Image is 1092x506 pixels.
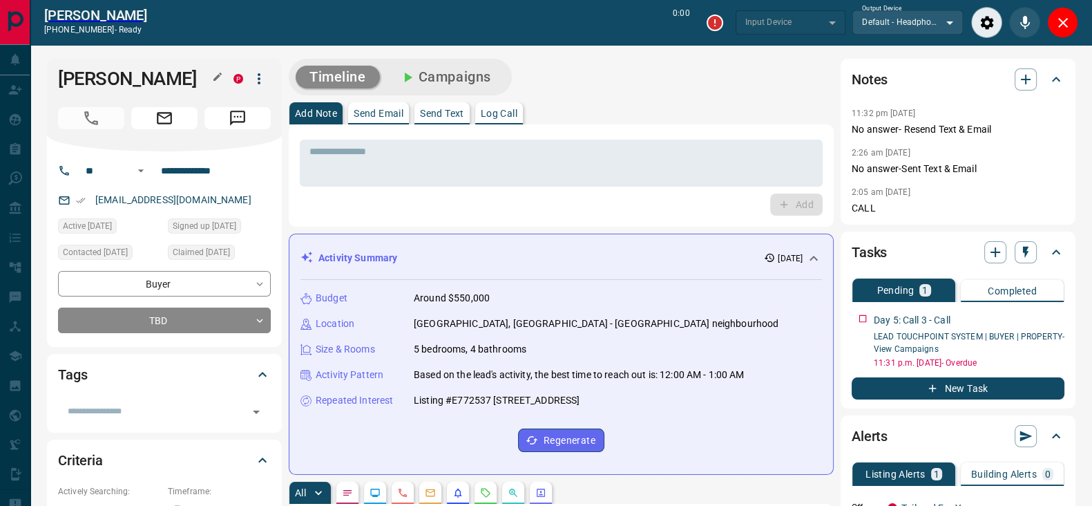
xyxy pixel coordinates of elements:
p: 5 bedrooms, 4 bathrooms [414,342,526,357]
svg: Notes [342,487,353,498]
p: [PHONE_NUMBER] - [44,24,147,36]
p: Timeframe: [168,485,271,498]
div: Close [1047,7,1078,38]
div: Thu Sep 04 2025 [58,245,161,264]
div: Criteria [58,444,271,477]
svg: Email Verified [76,196,86,205]
h1: [PERSON_NAME] [58,68,213,90]
p: Size & Rooms [316,342,375,357]
span: Message [204,107,271,129]
a: [PERSON_NAME] [44,7,147,24]
div: TBD [58,308,271,333]
div: Tags [58,358,271,391]
button: Regenerate [518,429,604,452]
p: Listing Alerts [865,469,926,479]
span: Call [58,107,124,129]
span: Claimed [DATE] [173,245,230,259]
p: Based on the lead's activity, the best time to reach out is: 12:00 AM - 1:00 AM [414,368,744,382]
div: property.ca [233,74,243,84]
div: Activity Summary[DATE] [300,245,822,271]
button: Open [247,402,266,422]
p: Log Call [481,109,517,118]
h2: Tags [58,364,87,386]
svg: Requests [480,487,491,498]
p: Send Text [420,109,464,118]
div: Sun Jul 13 2025 [168,245,271,264]
h2: Criteria [58,449,103,471]
h2: Notes [852,68,888,91]
span: ready [119,25,142,35]
span: Signed up [DATE] [173,219,236,233]
p: Actively Searching: [58,485,161,498]
p: Completed [988,286,1037,296]
p: 0:00 [673,7,689,38]
button: Campaigns [385,66,505,88]
div: Tasks [852,236,1064,269]
div: Alerts [852,420,1064,453]
svg: Emails [425,487,436,498]
p: Add Note [295,109,337,118]
div: Tue Jul 08 2025 [168,218,271,238]
div: Default - Headphones (USB Audio Device) [852,10,963,34]
p: Send Email [354,109,403,118]
div: Tue Jul 08 2025 [58,218,161,238]
p: [DATE] [778,252,803,265]
h2: Alerts [852,425,888,447]
svg: Lead Browsing Activity [370,487,381,498]
button: Open [133,162,149,179]
div: Notes [852,63,1064,96]
button: Timeline [296,66,380,88]
p: CALL [852,201,1064,216]
svg: Listing Alerts [452,487,463,498]
p: Budget [316,291,347,306]
p: Day 5: Call 3 - Call [874,313,950,328]
svg: Opportunities [508,487,519,498]
h2: Tasks [852,241,887,263]
svg: Agent Actions [535,487,546,498]
p: Listing #E772537 [STREET_ADDRESS] [414,393,579,408]
p: Activity Summary [318,251,397,265]
p: Around $550,000 [414,291,490,306]
span: Active [DATE] [63,219,112,233]
p: Pending [877,285,914,295]
span: Contacted [DATE] [63,245,128,259]
p: 0 [1045,469,1051,479]
svg: Calls [397,487,408,498]
p: 1 [922,285,928,295]
p: Repeated Interest [316,393,393,408]
div: Buyer [58,271,271,297]
p: Building Alerts [971,469,1037,479]
p: [GEOGRAPHIC_DATA], [GEOGRAPHIC_DATA] - [GEOGRAPHIC_DATA] neighbourhood [414,317,778,331]
label: Output Device [862,4,901,13]
div: Audio Settings [971,7,1002,38]
p: All [295,488,306,498]
span: Email [131,107,198,129]
p: Location [316,317,354,331]
p: No answer-Sent Text & Email [852,162,1064,176]
div: Mute [1009,7,1040,38]
a: [EMAIL_ADDRESS][DOMAIN_NAME] [95,194,251,205]
p: 2:05 am [DATE] [852,187,910,197]
p: 2:26 am [DATE] [852,148,910,158]
p: 11:32 pm [DATE] [852,109,915,118]
p: 11:31 p.m. [DATE] - Overdue [874,357,1064,369]
p: No answer- Resend Text & Email [852,122,1064,137]
button: New Task [852,377,1064,400]
a: LEAD TOUCHPOINT SYSTEM | BUYER | PROPERTY- View Campaigns [874,332,1064,354]
p: Activity Pattern [316,368,383,382]
p: 1 [934,469,939,479]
